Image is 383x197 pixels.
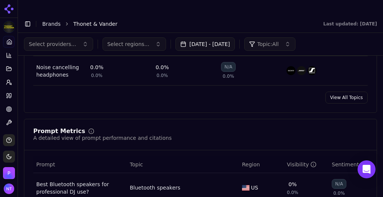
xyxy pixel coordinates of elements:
[175,37,235,51] button: [DATE] - [DATE]
[332,161,366,168] div: Sentiment
[33,128,85,134] div: Prompt Metrics
[3,167,15,179] img: Perrill
[284,156,329,173] th: brandMentionRate
[333,190,345,196] span: 0.0%
[36,64,84,79] a: Noise cancelling headphones
[130,161,143,168] span: Topic
[221,62,236,72] div: N/A
[239,156,284,173] th: Region
[4,184,14,194] button: Open user button
[287,190,298,196] span: 0.0%
[307,66,316,75] img: sennheiser
[287,66,295,75] img: sony
[107,40,150,48] span: Select regions...
[3,21,15,33] img: Thonet & Vander
[3,21,15,33] button: Current brand: Thonet & Vander
[297,66,306,75] img: bose
[156,64,169,71] div: 0.0%
[358,160,376,178] div: Open Intercom Messenger
[33,134,172,142] div: A detailed view of prompt performance and citations
[36,181,124,196] a: Best Bluetooth speakers for professional DJ use?
[42,21,61,27] a: Brands
[329,156,370,173] th: sentiment
[42,20,308,28] nav: breadcrumb
[73,20,117,28] span: Thonet & Vander
[90,64,104,71] div: 0.0%
[36,161,55,168] span: Prompt
[223,73,234,79] span: 0.0%
[332,179,346,189] div: N/A
[242,185,249,191] img: US flag
[157,73,168,79] span: 0.0%
[4,184,14,194] img: Nate Tower
[127,156,239,173] th: Topic
[242,161,260,168] span: Region
[325,92,368,104] a: View All Topics
[33,156,127,173] th: Prompt
[288,181,297,188] div: 0%
[287,161,316,168] div: Visibility
[323,21,377,27] div: Last updated: [DATE]
[3,167,15,179] button: Open organization switcher
[29,40,76,48] span: Select providers...
[257,40,279,48] span: Topic: All
[91,73,103,79] span: 0.0%
[130,184,180,191] a: Bluetooth speakers
[251,184,258,191] span: US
